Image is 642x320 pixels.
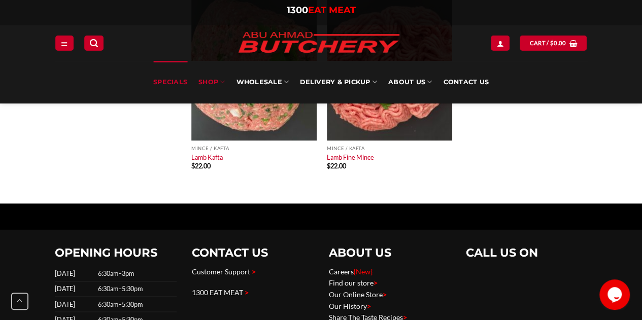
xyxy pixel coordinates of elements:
a: Find our store> [329,278,378,287]
a: Search [84,35,104,50]
p: Mince / Kafta [191,146,317,151]
a: Customer Support [192,267,250,276]
button: Go to top [11,293,28,310]
bdi: 0.00 [550,40,566,46]
td: [DATE] [55,266,95,281]
td: [DATE] [55,281,95,297]
a: Login [491,35,509,50]
td: 6:30am–3pm [95,266,177,281]
span: {New} [354,267,373,276]
iframe: chat widget [599,279,632,310]
span: $ [550,39,554,48]
img: Abu Ahmad Butchery [230,25,408,61]
span: > [252,267,256,276]
h2: ABOUT US [329,245,451,260]
span: $ [191,162,195,170]
span: > [367,302,371,310]
td: 6:30am–5:30pm [95,281,177,297]
span: 1300 [287,5,308,16]
td: 6:30am–5:30pm [95,297,177,312]
a: Contact Us [443,61,489,103]
p: Mince / Kafta [327,146,452,151]
a: 1300EAT MEAT [287,5,356,16]
span: > [245,288,249,297]
a: Lamb Fine Mince [327,153,374,161]
bdi: 22.00 [191,162,211,170]
a: Delivery & Pickup [300,61,377,103]
span: Cart / [529,39,566,48]
a: Our History> [329,302,371,310]
a: Specials [153,61,187,103]
h2: OPENING HOURS [55,245,177,260]
h2: CONTACT US [192,245,314,260]
a: Lamb Kafta [191,153,223,161]
a: Our Online Store> [329,290,387,299]
h2: CALL US ON [466,245,588,260]
span: > [374,278,378,287]
span: > [383,290,387,299]
span: $ [327,162,330,170]
a: View cart [520,35,587,50]
a: Wholesale [236,61,289,103]
a: 1300 EAT MEAT [192,288,243,297]
a: SHOP [198,61,225,103]
td: [DATE] [55,297,95,312]
bdi: 22.00 [327,162,346,170]
a: About Us [388,61,432,103]
a: Menu [55,35,74,50]
a: Careers{New} [329,267,373,276]
span: EAT MEAT [308,5,356,16]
